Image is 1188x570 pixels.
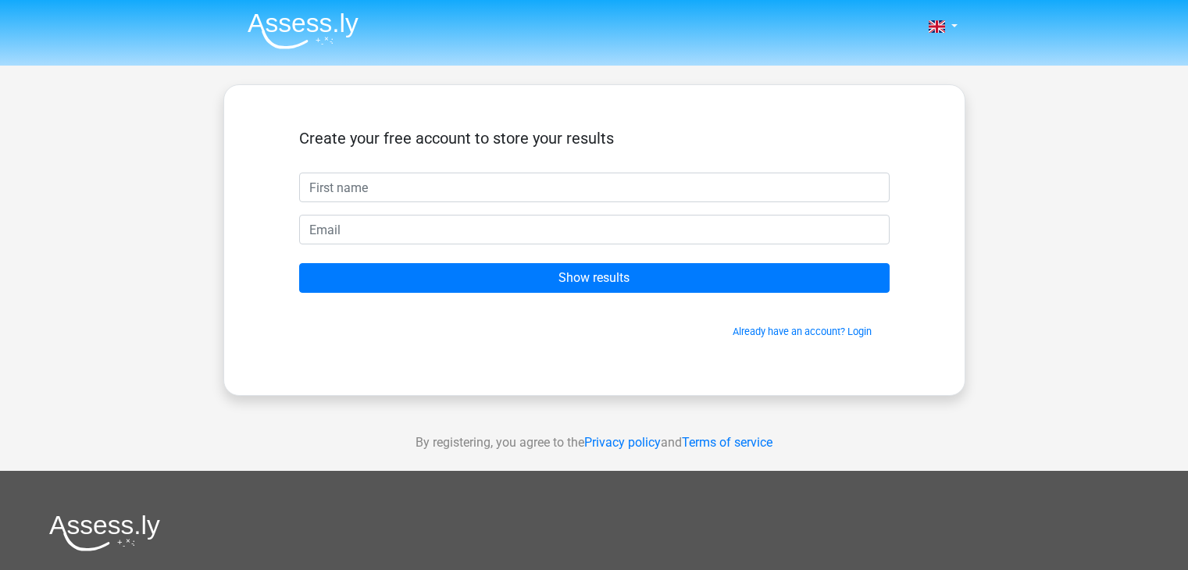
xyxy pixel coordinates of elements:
[299,129,890,148] h5: Create your free account to store your results
[682,435,772,450] a: Terms of service
[299,173,890,202] input: First name
[584,435,661,450] a: Privacy policy
[248,12,359,49] img: Assessly
[299,215,890,244] input: Email
[299,263,890,293] input: Show results
[733,326,872,337] a: Already have an account? Login
[49,515,160,551] img: Assessly logo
